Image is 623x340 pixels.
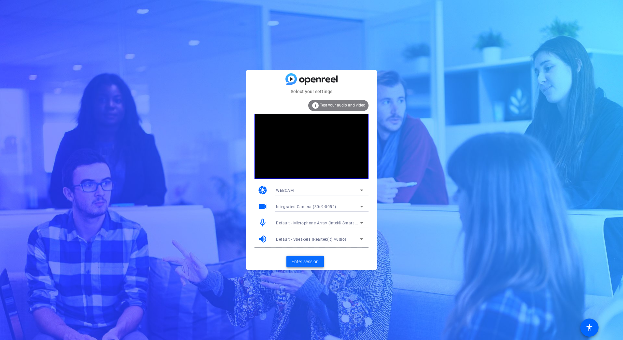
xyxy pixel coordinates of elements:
[258,202,268,211] mat-icon: videocam
[276,220,438,225] span: Default - Microphone Array (Intel® Smart Sound Technology for Digital Microphones)
[258,234,268,244] mat-icon: volume_up
[586,324,593,332] mat-icon: accessibility
[258,185,268,195] mat-icon: camera
[276,205,336,209] span: Integrated Camera (30c9:0052)
[285,73,338,85] img: blue-gradient.svg
[286,256,324,267] button: Enter session
[311,102,319,109] mat-icon: info
[246,88,377,95] mat-card-subtitle: Select your settings
[320,103,365,107] span: Test your audio and video
[292,258,319,265] span: Enter session
[258,218,268,228] mat-icon: mic_none
[276,188,294,193] span: WEBCAM
[276,237,346,242] span: Default - Speakers (Realtek(R) Audio)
